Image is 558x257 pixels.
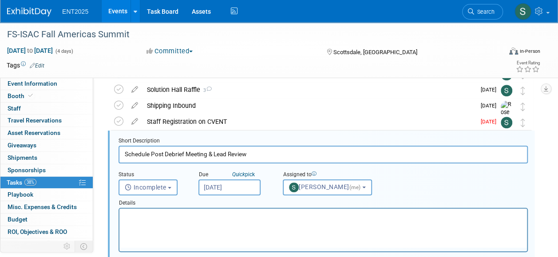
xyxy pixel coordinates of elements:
span: Search [474,8,495,15]
img: ExhibitDay [7,8,51,16]
img: Rose Bodin [501,101,514,132]
div: Event Rating [516,61,540,65]
span: Budget [8,216,28,223]
span: Shipments [8,154,37,161]
input: Name of task or a short description [119,146,528,163]
button: Committed [143,47,196,56]
a: Tasks38% [0,177,93,189]
a: Staff [0,103,93,115]
a: Budget [0,214,93,225]
div: FS-ISAC Fall Americas Summit [4,27,495,43]
img: Format-Inperson.png [509,47,518,55]
span: Event Information [8,80,57,87]
div: Due [198,171,269,179]
a: edit [127,86,142,94]
span: [PERSON_NAME] [289,183,362,190]
span: Misc. Expenses & Credits [8,203,77,210]
a: ROI, Objectives & ROO [0,226,93,238]
span: ROI, Objectives & ROO [8,228,67,235]
span: to [26,47,34,54]
span: 4 [45,241,52,247]
span: Booth [8,92,35,99]
a: Misc. Expenses & Credits [0,201,93,213]
span: Sponsorships [8,166,46,174]
td: Toggle Event Tabs [75,241,93,252]
span: [DATE] [481,119,501,125]
a: Playbook [0,189,93,201]
a: Attachments4 [0,238,93,250]
td: Tags [7,61,44,70]
a: Search [462,4,503,20]
div: Staff Registration on CVENT [142,114,475,129]
a: Asset Reservations [0,127,93,139]
span: 38% [24,179,36,186]
i: Move task [521,103,525,111]
span: (4 days) [55,48,73,54]
span: 3 [200,87,212,93]
td: Personalize Event Tab Strip [59,241,75,252]
span: [DATE] [DATE] [7,47,53,55]
a: edit [127,102,142,110]
a: Quickpick [230,171,257,178]
span: [DATE] [481,87,501,93]
a: Edit [30,63,44,69]
a: Shipments [0,152,93,164]
img: Stephanie Silva [514,3,531,20]
div: Assigned to [283,171,375,179]
i: Booth reservation complete [28,93,33,98]
span: ENT2025 [62,8,88,15]
span: Scottsdale, [GEOGRAPHIC_DATA] [333,49,417,55]
a: Travel Reservations [0,115,93,127]
div: Details [119,195,528,208]
span: Attachments [8,241,52,248]
span: Playbook [8,191,33,198]
a: Event Information [0,78,93,90]
div: Status [119,171,185,179]
span: (me) [349,184,361,190]
a: Booth [0,90,93,102]
a: Giveaways [0,139,93,151]
button: [PERSON_NAME](me) [283,179,372,195]
a: edit [127,118,142,126]
div: Event Format [463,46,540,59]
i: Move task [521,119,525,127]
span: Giveaways [8,142,36,149]
div: Shipping Inbound [142,98,475,113]
span: Travel Reservations [8,117,62,124]
div: Short Description [119,137,528,146]
span: Staff [8,105,21,112]
span: Incomplete [125,184,166,191]
button: Incomplete [119,179,178,195]
span: Asset Reservations [8,129,60,136]
span: Tasks [7,179,36,186]
input: Due Date [198,179,261,195]
i: Quick [232,171,245,178]
iframe: Rich Text Area [119,209,527,247]
img: Stephanie Silva [501,117,512,128]
div: In-Person [519,48,540,55]
a: Sponsorships [0,164,93,176]
i: Move task [521,87,525,95]
div: Solution Hall Raffle [142,82,475,97]
img: Stephanie Silva [501,85,512,96]
span: [DATE] [481,103,501,109]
